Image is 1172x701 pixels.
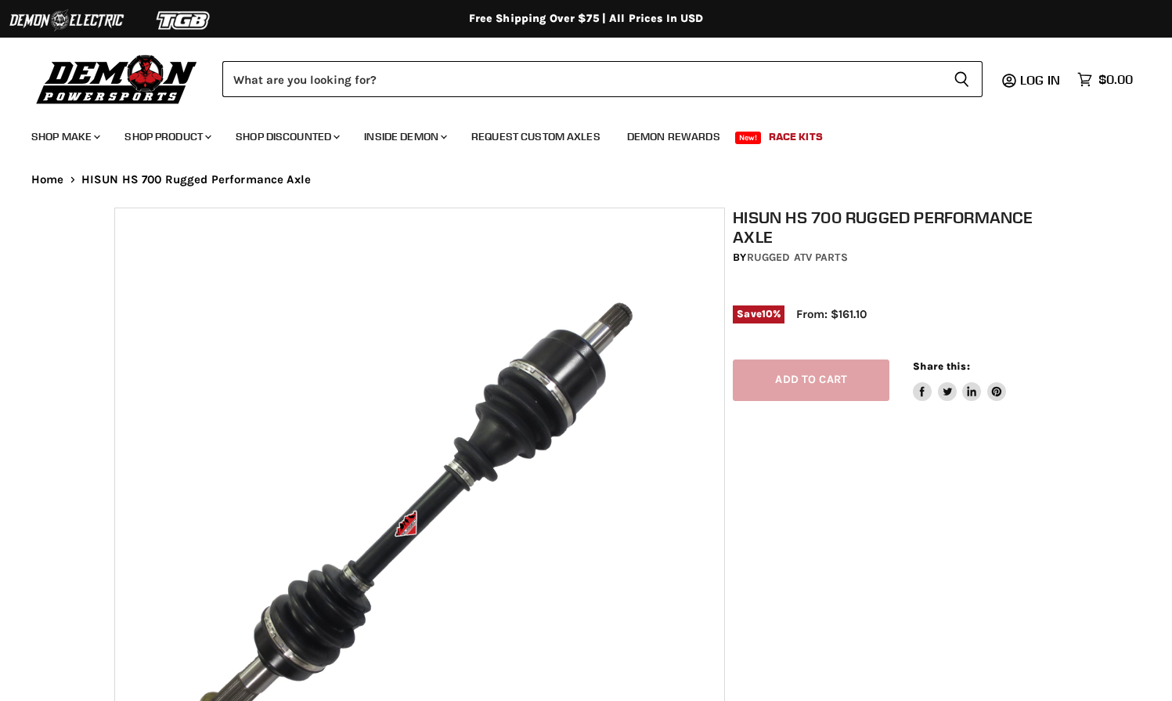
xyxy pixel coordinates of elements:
[941,61,983,97] button: Search
[733,305,784,323] span: Save %
[762,308,773,320] span: 10
[1020,72,1060,88] span: Log in
[222,61,983,97] form: Product
[352,121,456,153] a: Inside Demon
[8,5,125,35] img: Demon Electric Logo 2
[113,121,221,153] a: Shop Product
[733,208,1066,247] h1: HISUN HS 700 Rugged Performance Axle
[460,121,612,153] a: Request Custom Axles
[913,360,1006,401] aside: Share this:
[757,121,835,153] a: Race Kits
[1098,72,1133,87] span: $0.00
[796,307,867,321] span: From: $161.10
[735,132,762,144] span: New!
[31,51,203,107] img: Demon Powersports
[222,61,941,97] input: Search
[20,121,110,153] a: Shop Make
[81,173,311,186] span: HISUN HS 700 Rugged Performance Axle
[1013,73,1069,87] a: Log in
[20,114,1129,153] ul: Main menu
[747,251,848,264] a: Rugged ATV Parts
[224,121,349,153] a: Shop Discounted
[1069,68,1141,91] a: $0.00
[125,5,243,35] img: TGB Logo 2
[913,360,969,372] span: Share this:
[31,173,64,186] a: Home
[733,249,1066,266] div: by
[615,121,732,153] a: Demon Rewards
